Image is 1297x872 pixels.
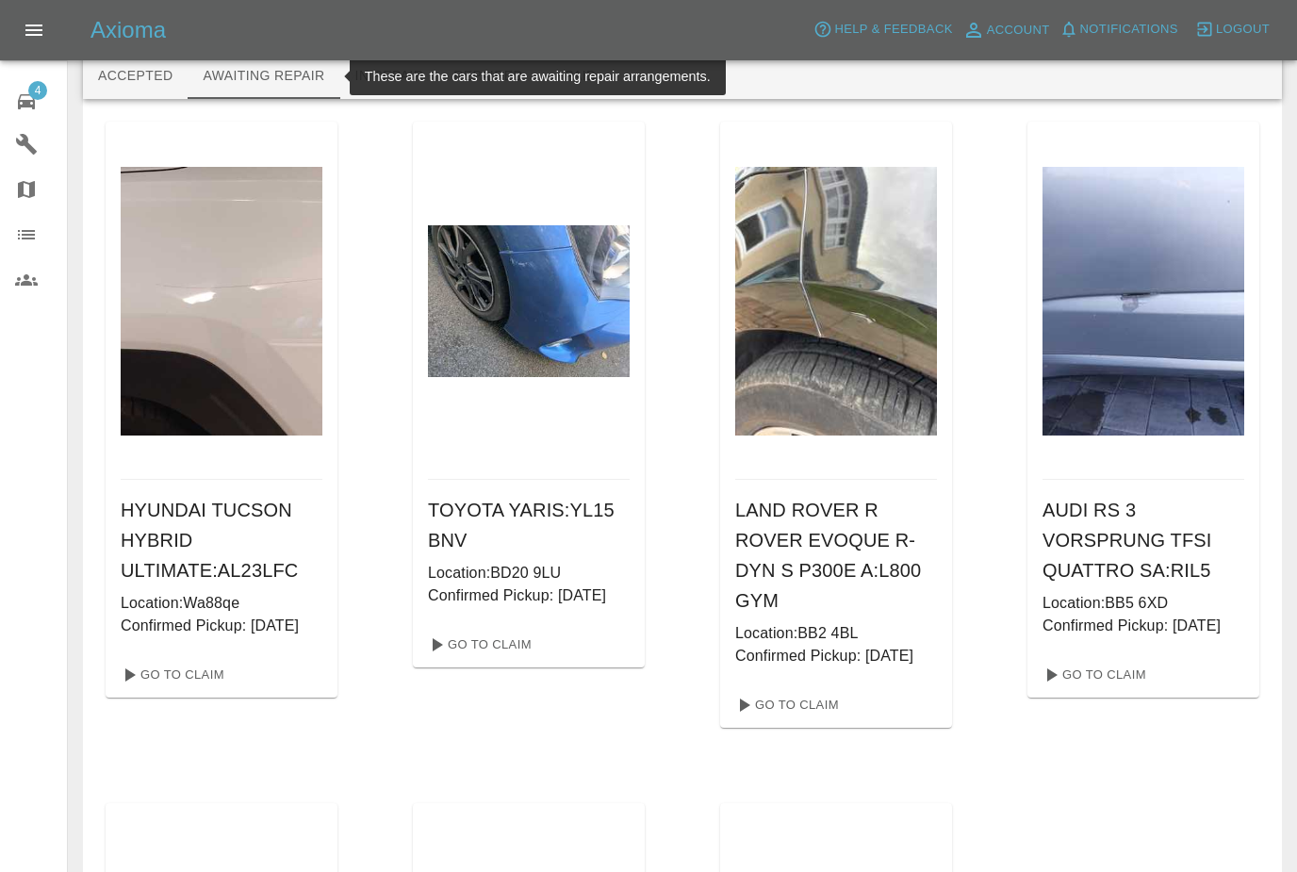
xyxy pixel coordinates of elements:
[1055,15,1183,44] button: Notifications
[121,495,322,585] h6: HYUNDAI TUCSON HYBRID ULTIMATE : AL23LFC
[987,20,1050,41] span: Account
[1216,19,1270,41] span: Logout
[438,54,538,99] button: Repaired
[735,645,937,667] p: Confirmed Pickup: [DATE]
[121,592,322,615] p: Location: Wa88qe
[834,19,952,41] span: Help & Feedback
[340,54,439,99] button: In Repair
[428,584,630,607] p: Confirmed Pickup: [DATE]
[1043,495,1244,585] h6: AUDI RS 3 VORSPRUNG TFSI QUATTRO SA : RIL5
[420,630,536,660] a: Go To Claim
[83,54,188,99] button: Accepted
[1035,660,1151,690] a: Go To Claim
[1080,19,1178,41] span: Notifications
[735,622,937,645] p: Location: BB2 4BL
[728,690,844,720] a: Go To Claim
[809,15,957,44] button: Help & Feedback
[121,615,322,637] p: Confirmed Pickup: [DATE]
[958,15,1055,45] a: Account
[735,495,937,616] h6: LAND ROVER R ROVER EVOQUE R-DYN S P300E A : L800 GYM
[1043,615,1244,637] p: Confirmed Pickup: [DATE]
[188,54,339,99] button: Awaiting Repair
[90,15,166,45] h5: Axioma
[113,660,229,690] a: Go To Claim
[28,81,47,100] span: 4
[1043,592,1244,615] p: Location: BB5 6XD
[1190,15,1274,44] button: Logout
[428,562,630,584] p: Location: BD20 9LU
[538,54,623,99] button: Paid
[428,495,630,555] h6: TOYOTA YARIS : YL15 BNV
[11,8,57,53] button: Open drawer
